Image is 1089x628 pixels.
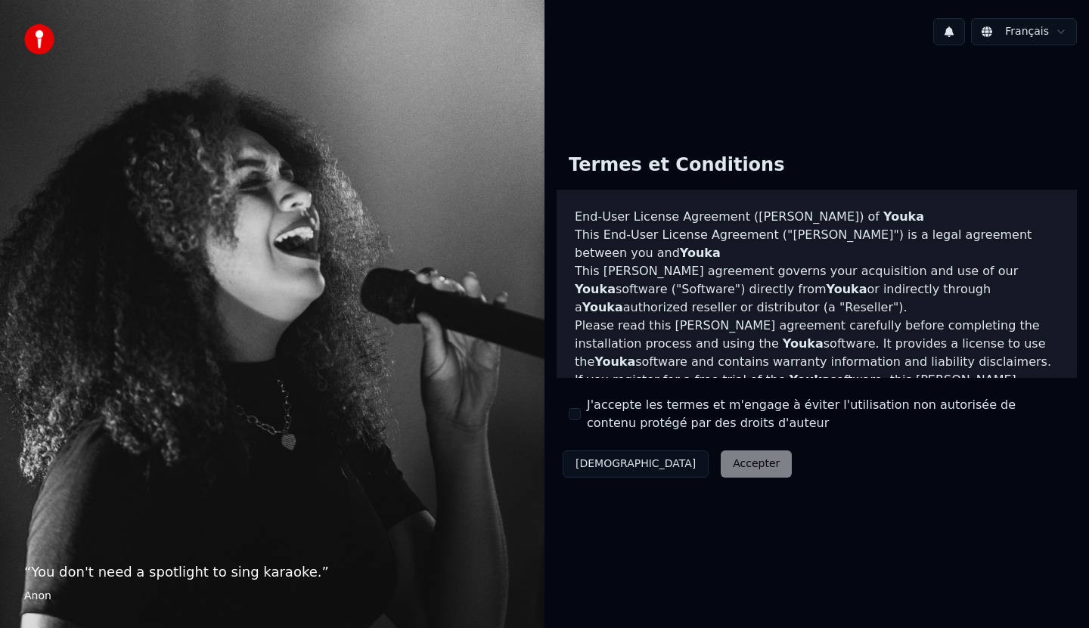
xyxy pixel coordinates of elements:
[587,396,1065,432] label: J'accepte les termes et m'engage à éviter l'utilisation non autorisée de contenu protégé par des ...
[680,246,721,260] span: Youka
[594,354,635,369] span: Youka
[24,561,520,583] p: “ You don't need a spotlight to sing karaoke. ”
[575,371,1059,462] p: If you register for a free trial of the software, this [PERSON_NAME] agreement will also govern t...
[575,208,1059,226] h3: End-User License Agreement ([PERSON_NAME]) of
[575,262,1059,317] p: This [PERSON_NAME] agreement governs your acquisition and use of our software ("Software") direct...
[24,24,54,54] img: youka
[582,300,623,314] span: Youka
[827,282,867,296] span: Youka
[575,317,1059,371] p: Please read this [PERSON_NAME] agreement carefully before completing the installation process and...
[575,282,616,296] span: Youka
[563,450,709,478] button: [DEMOGRAPHIC_DATA]
[790,373,830,387] span: Youka
[575,226,1059,262] p: This End-User License Agreement ("[PERSON_NAME]") is a legal agreement between you and
[783,336,824,351] span: Youka
[24,589,520,604] footer: Anon
[557,141,796,190] div: Termes et Conditions
[883,209,924,224] span: Youka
